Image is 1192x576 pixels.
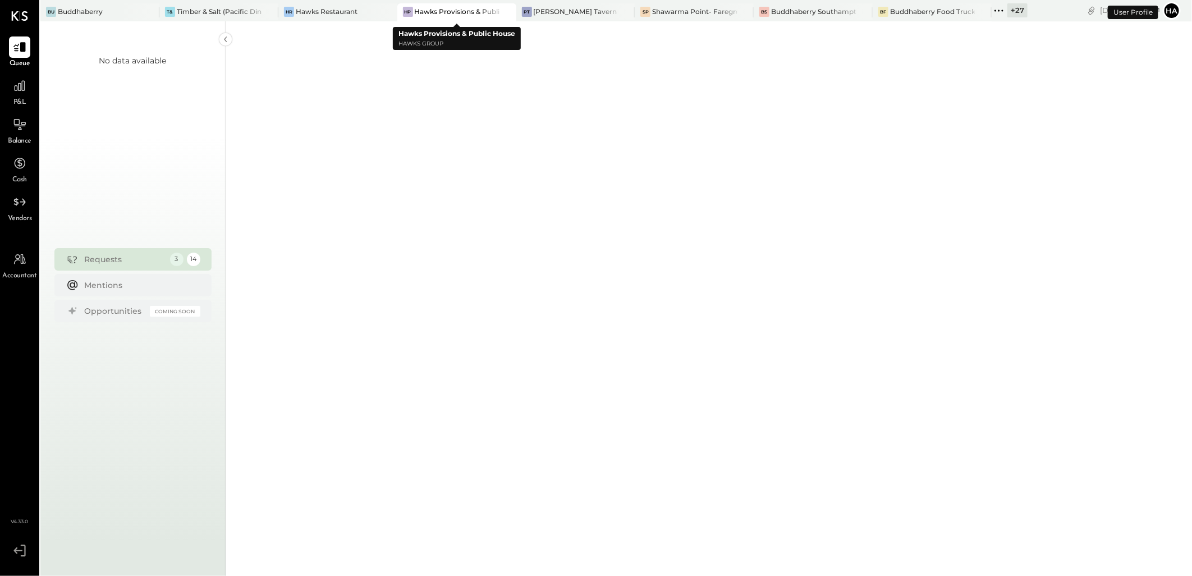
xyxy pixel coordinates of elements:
[58,7,103,16] div: Buddhaberry
[170,253,184,266] div: 3
[640,7,650,17] div: SP
[187,253,200,266] div: 14
[890,7,975,16] div: Buddhaberry Food Truck
[99,55,167,66] div: No data available
[398,39,515,49] p: Hawks Group
[8,214,32,224] span: Vendors
[13,98,26,108] span: P&L
[534,7,617,16] div: [PERSON_NAME] Tavern
[85,280,195,291] div: Mentions
[878,7,888,17] div: BF
[284,7,294,17] div: HR
[522,7,532,17] div: PT
[1007,3,1028,17] div: + 27
[1,153,39,185] a: Cash
[12,175,27,185] span: Cash
[1108,6,1158,19] div: User Profile
[165,7,175,17] div: T&
[8,136,31,147] span: Balance
[1100,5,1160,16] div: [DATE]
[85,254,164,265] div: Requests
[759,7,769,17] div: BS
[652,7,737,16] div: Shawarma Point- Fareground
[1,75,39,108] a: P&L
[10,59,30,69] span: Queue
[415,7,499,16] div: Hawks Provisions & Public House
[46,7,56,17] div: Bu
[771,7,856,16] div: Buddhaberry Southampton
[296,7,357,16] div: Hawks Restaurant
[150,306,200,317] div: Coming Soon
[403,7,413,17] div: HP
[85,305,144,317] div: Opportunities
[398,29,515,38] b: Hawks Provisions & Public House
[1163,2,1181,20] button: Ha
[1,114,39,147] a: Balance
[1086,4,1097,16] div: copy link
[1,249,39,281] a: Accountant
[1,191,39,224] a: Vendors
[1,36,39,69] a: Queue
[177,7,262,16] div: Timber & Salt (Pacific Dining CA1 LLC)
[3,271,37,281] span: Accountant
